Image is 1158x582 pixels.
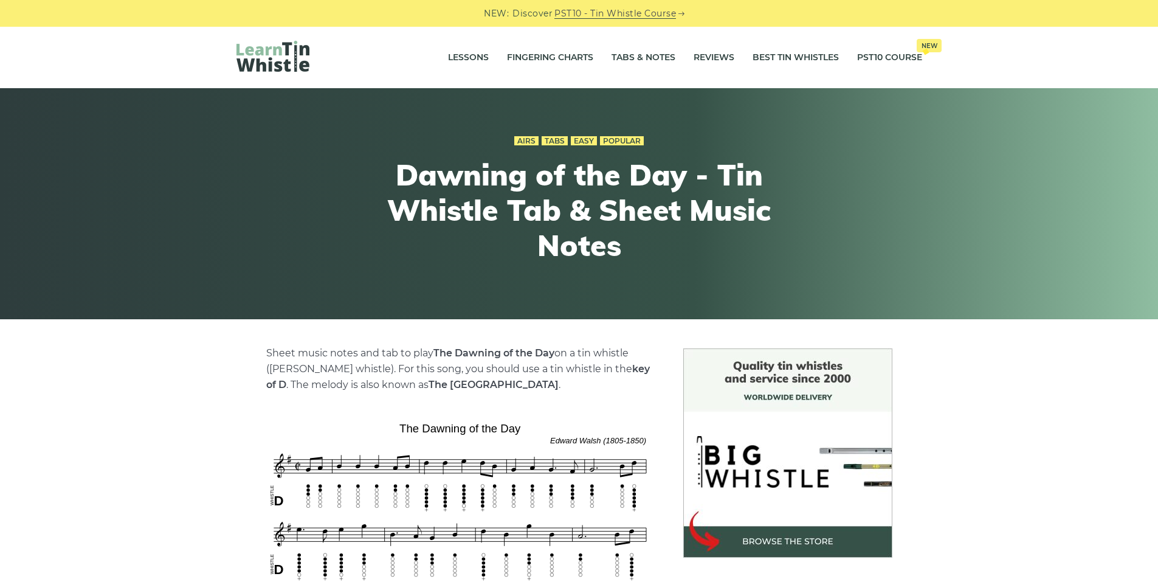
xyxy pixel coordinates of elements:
[612,43,675,73] a: Tabs & Notes
[448,43,489,73] a: Lessons
[571,136,597,146] a: Easy
[694,43,734,73] a: Reviews
[514,136,539,146] a: Airs
[266,345,654,393] p: Sheet music notes and tab to play on a tin whistle ([PERSON_NAME] whistle). For this song, you sh...
[356,158,803,263] h1: Dawning of the Day - Tin Whistle Tab & Sheet Music Notes
[429,379,559,390] strong: The [GEOGRAPHIC_DATA]
[917,39,942,52] span: New
[507,43,593,73] a: Fingering Charts
[236,41,309,72] img: LearnTinWhistle.com
[753,43,839,73] a: Best Tin Whistles
[266,363,650,390] strong: key of D
[857,43,922,73] a: PST10 CourseNew
[542,136,568,146] a: Tabs
[433,347,554,359] strong: The Dawning of the Day
[600,136,644,146] a: Popular
[683,348,892,558] img: BigWhistle Tin Whistle Store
